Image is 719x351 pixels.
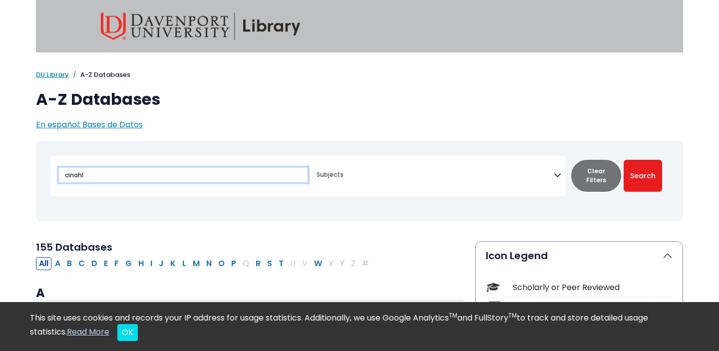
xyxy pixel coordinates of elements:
[253,257,264,270] button: Filter Results R
[264,257,275,270] button: Filter Results S
[36,257,51,270] button: All
[30,312,689,341] div: This site uses cookies and records your IP address for usage statistics. Additionally, we use Goo...
[276,257,287,270] button: Filter Results T
[75,257,88,270] button: Filter Results C
[311,257,325,270] button: Filter Results W
[122,257,135,270] button: Filter Results G
[36,141,683,221] nav: Search filters
[203,257,215,270] button: Filter Results N
[513,282,673,294] div: Scholarly or Peer Reviewed
[52,257,63,270] button: Filter Results A
[36,240,112,254] span: 155 Databases
[69,70,130,80] li: A-Z Databases
[117,324,138,341] button: Close
[36,90,683,109] h1: A-Z Databases
[317,172,554,180] textarea: Search
[101,12,301,40] img: Davenport University Library
[508,311,517,320] sup: TM
[36,286,463,301] h3: A
[486,301,500,315] img: Icon Newspapers
[215,257,228,270] button: Filter Results O
[147,257,155,270] button: Filter Results I
[101,257,111,270] button: Filter Results E
[156,257,167,270] button: Filter Results J
[36,70,69,79] a: DU Library
[67,326,109,338] a: Read More
[486,281,500,294] img: Icon Scholarly or Peer Reviewed
[190,257,203,270] button: Filter Results M
[228,257,239,270] button: Filter Results P
[476,242,683,270] button: Icon Legend
[59,168,308,182] input: Search database by title or keyword
[571,160,621,192] button: Clear Filters
[449,311,457,320] sup: TM
[624,160,662,192] button: Submit for Search Results
[135,257,147,270] button: Filter Results H
[64,257,75,270] button: Filter Results B
[88,257,100,270] button: Filter Results D
[36,257,373,269] div: Alpha-list to filter by first letter of database name
[111,257,122,270] button: Filter Results F
[36,70,683,80] nav: breadcrumb
[167,257,179,270] button: Filter Results K
[36,119,143,130] a: En español: Bases de Datos
[179,257,189,270] button: Filter Results L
